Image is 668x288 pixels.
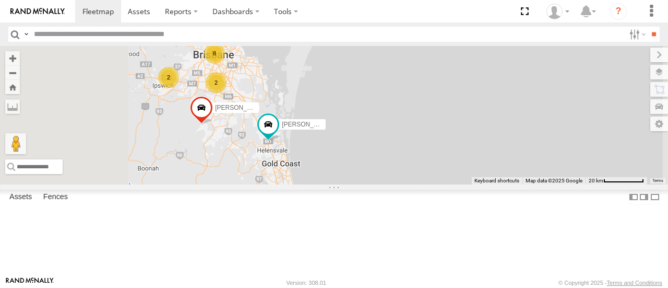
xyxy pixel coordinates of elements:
button: Drag Pegman onto the map to open Street View [5,133,26,154]
label: Fences [38,190,73,205]
button: Map Scale: 20 km per 74 pixels [586,177,647,185]
img: rand-logo.svg [10,8,65,15]
button: Zoom in [5,51,20,65]
span: [PERSON_NAME] - 842JY2 [282,121,360,129]
span: [PERSON_NAME] 366JK9 - Corolla Hatch [215,105,333,112]
label: Dock Summary Table to the Right [639,190,649,205]
a: Terms and Conditions [607,280,662,286]
div: Marco DiBenedetto [543,4,573,19]
div: 2 [158,67,179,88]
a: Terms (opens in new tab) [652,178,663,182]
label: Map Settings [650,117,668,131]
label: Measure [5,99,20,114]
label: Hide Summary Table [650,190,660,205]
button: Zoom out [5,65,20,80]
div: Version: 308.01 [287,280,326,286]
span: Map data ©2025 Google [526,178,582,183]
i: ? [610,3,627,20]
div: 2 [206,72,226,93]
span: 20 km [589,178,603,183]
label: Assets [4,190,37,205]
div: 8 [204,43,225,64]
label: Search Query [22,27,30,42]
label: Search Filter Options [625,27,648,42]
div: © Copyright 2025 - [558,280,662,286]
button: Keyboard shortcuts [474,177,519,185]
a: Visit our Website [6,278,54,288]
label: Dock Summary Table to the Left [628,190,639,205]
button: Zoom Home [5,80,20,94]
